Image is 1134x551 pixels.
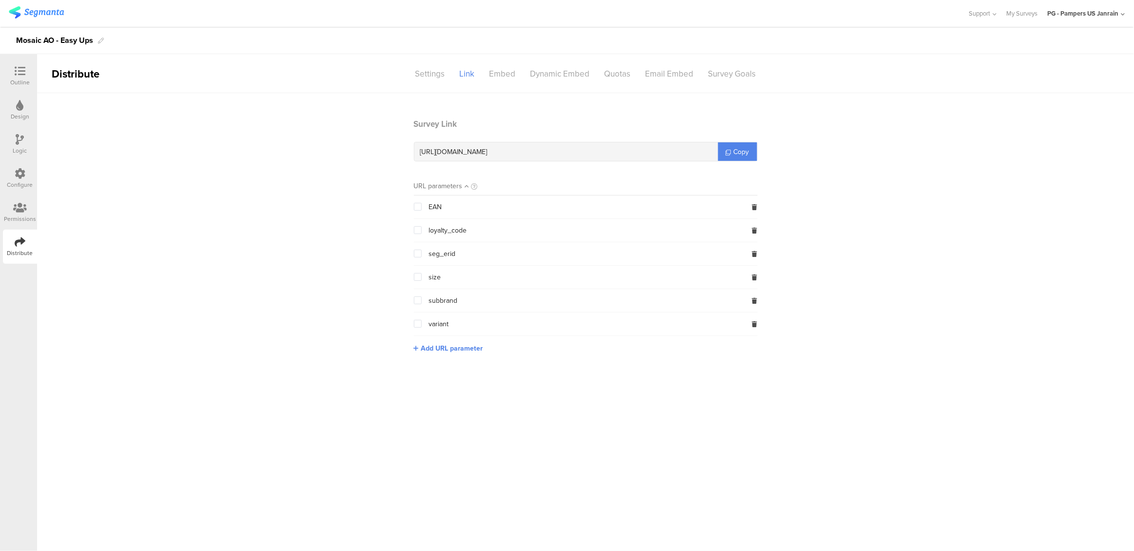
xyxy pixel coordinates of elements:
[7,249,33,257] div: Distribute
[734,147,749,157] span: Copy
[4,215,36,223] div: Permissions
[452,65,482,82] div: Link
[421,343,483,354] span: Add URL parameter
[429,274,441,281] span: size
[429,320,449,328] span: variant
[37,66,149,82] div: Distribute
[701,65,763,82] div: Survey Goals
[429,297,458,305] span: subbrand
[414,181,463,191] div: URL parameters
[414,343,483,354] button: Add URL parameter
[969,9,991,18] span: Support
[11,112,29,121] div: Design
[465,182,469,190] i: Sort
[429,203,442,211] span: EAN
[7,180,33,189] div: Configure
[597,65,638,82] div: Quotas
[13,146,27,155] div: Logic
[10,78,30,87] div: Outline
[414,118,758,130] header: Survey Link
[9,6,64,19] img: segmanta logo
[420,147,488,157] span: [URL][DOMAIN_NAME]
[429,227,467,235] span: loyalty_code
[482,65,523,82] div: Embed
[523,65,597,82] div: Dynamic Embed
[408,65,452,82] div: Settings
[1048,9,1119,18] div: PG - Pampers US Janrain
[429,250,456,258] span: seg_erid
[638,65,701,82] div: Email Embed
[16,33,93,48] div: Mosaic AO - Easy Ups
